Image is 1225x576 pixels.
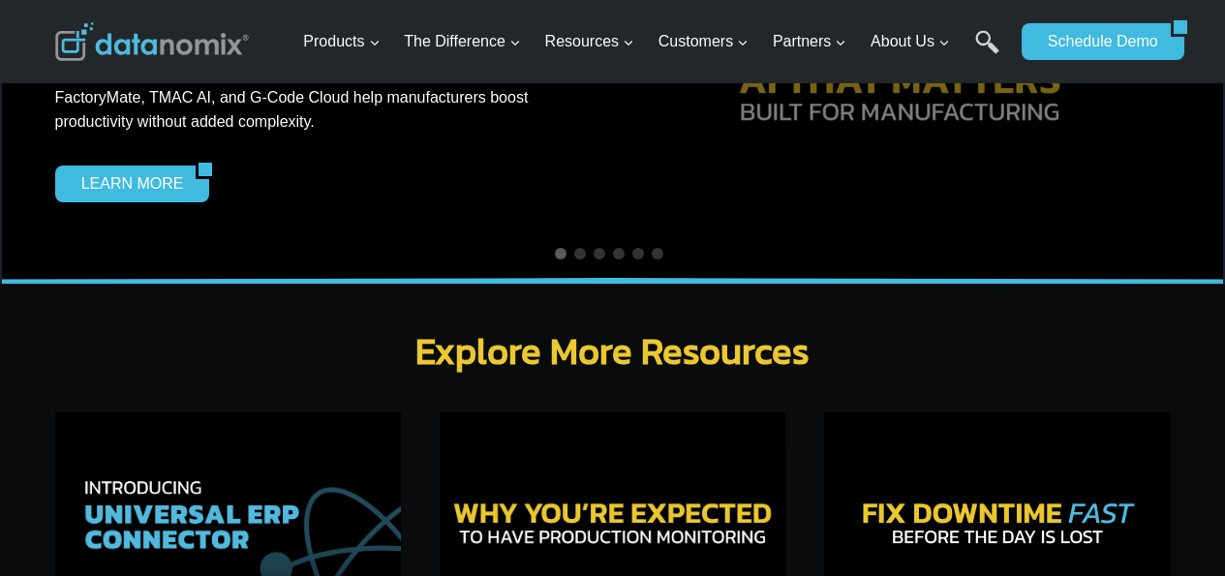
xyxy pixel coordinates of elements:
[436,80,523,98] span: Phone number
[658,29,749,54] span: Customers
[545,29,634,54] span: Resources
[1022,23,1171,60] a: Schedule Demo
[303,29,380,54] span: Products
[773,29,846,54] span: Partners
[436,1,498,18] span: Last Name
[871,29,950,54] span: About Us
[404,29,521,54] span: The Difference
[55,166,197,202] a: LEARN MORE
[10,233,321,566] iframe: Popup CTA
[263,432,326,445] a: Privacy Policy
[217,432,246,445] a: Terms
[295,11,1012,74] nav: Primary Navigation
[55,22,249,61] img: Datanomix
[55,85,597,135] p: FactoryMate, TMAC AI, and G-Code Cloud help manufacturers boost productivity without added comple...
[436,239,510,257] span: State/Region
[415,323,810,379] strong: Explore More Resources
[1128,483,1225,576] iframe: Chat Widget
[975,30,999,74] a: Search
